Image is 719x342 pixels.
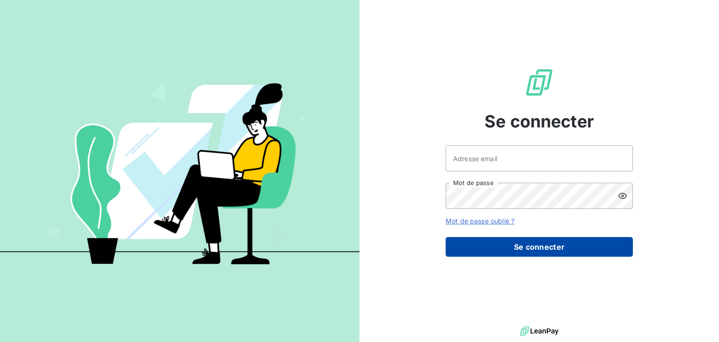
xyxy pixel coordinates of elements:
button: Se connecter [446,237,633,257]
a: Mot de passe oublié ? [446,217,514,225]
span: Se connecter [484,109,594,134]
img: Logo LeanPay [524,67,554,97]
img: logo [520,324,558,338]
input: placeholder [446,145,633,171]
